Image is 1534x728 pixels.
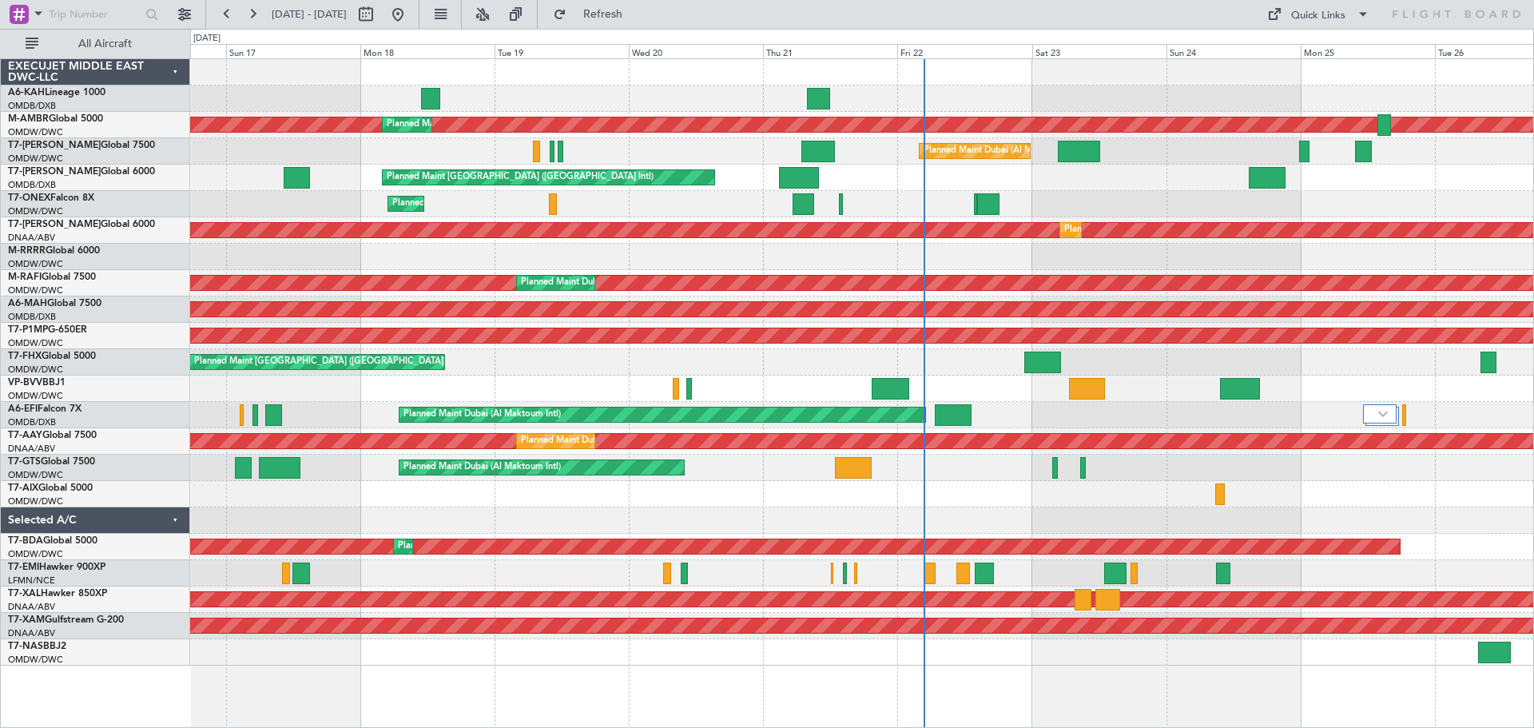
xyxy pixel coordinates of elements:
[8,483,38,493] span: T7-AIX
[194,350,519,374] div: Planned Maint [GEOGRAPHIC_DATA] ([GEOGRAPHIC_DATA][PERSON_NAME])
[8,299,101,308] a: A6-MAHGlobal 7500
[546,2,642,27] button: Refresh
[8,416,56,428] a: OMDB/DXB
[8,246,100,256] a: M-RRRRGlobal 6000
[8,364,63,376] a: OMDW/DWC
[763,44,897,58] div: Thu 21
[1166,44,1301,58] div: Sun 24
[42,38,169,50] span: All Aircraft
[8,404,81,414] a: A6-EFIFalcon 7X
[392,192,524,216] div: Planned Maint Geneva (Cointrin)
[1378,411,1388,417] img: arrow-gray.svg
[8,495,63,507] a: OMDW/DWC
[49,2,141,26] input: Trip Number
[8,575,55,587] a: LFMN/NCE
[8,284,63,296] a: OMDW/DWC
[8,469,63,481] a: OMDW/DWC
[8,141,155,150] a: T7-[PERSON_NAME]Global 7500
[629,44,763,58] div: Wed 20
[8,615,124,625] a: T7-XAMGulfstream G-200
[8,483,93,493] a: T7-AIXGlobal 5000
[521,429,678,453] div: Planned Maint Dubai (Al Maktoum Intl)
[8,246,46,256] span: M-RRRR
[8,311,56,323] a: OMDB/DXB
[8,536,43,546] span: T7-BDA
[387,113,544,137] div: Planned Maint Dubai (Al Maktoum Intl)
[8,589,41,599] span: T7-XAL
[8,258,63,270] a: OMDW/DWC
[495,44,629,58] div: Tue 19
[8,100,56,112] a: OMDB/DXB
[8,179,56,191] a: OMDB/DXB
[8,325,48,335] span: T7-P1MP
[8,431,97,440] a: T7-AAYGlobal 7500
[1259,2,1377,27] button: Quick Links
[8,167,155,177] a: T7-[PERSON_NAME]Global 6000
[8,325,87,335] a: T7-P1MPG-650ER
[8,654,63,666] a: OMDW/DWC
[8,220,155,229] a: T7-[PERSON_NAME]Global 6000
[226,44,360,58] div: Sun 17
[8,548,63,560] a: OMDW/DWC
[924,139,1081,163] div: Planned Maint Dubai (Al Maktoum Intl)
[8,443,55,455] a: DNAA/ABV
[193,32,221,46] div: [DATE]
[8,642,66,651] a: T7-NASBBJ2
[8,193,94,203] a: T7-ONEXFalcon 8X
[360,44,495,58] div: Mon 18
[8,114,49,124] span: M-AMBR
[8,88,45,97] span: A6-KAH
[8,615,45,625] span: T7-XAM
[398,535,555,559] div: Planned Maint Dubai (Al Maktoum Intl)
[8,457,41,467] span: T7-GTS
[8,232,55,244] a: DNAA/ABV
[570,9,637,20] span: Refresh
[8,589,107,599] a: T7-XALHawker 850XP
[8,114,103,124] a: M-AMBRGlobal 5000
[8,536,97,546] a: T7-BDAGlobal 5000
[8,352,42,361] span: T7-FHX
[272,7,347,22] span: [DATE] - [DATE]
[8,337,63,349] a: OMDW/DWC
[8,153,63,165] a: OMDW/DWC
[8,627,55,639] a: DNAA/ABV
[8,404,38,414] span: A6-EFI
[8,431,42,440] span: T7-AAY
[8,352,96,361] a: T7-FHXGlobal 5000
[8,88,105,97] a: A6-KAHLineage 1000
[8,299,47,308] span: A6-MAH
[8,642,43,651] span: T7-NAS
[8,193,50,203] span: T7-ONEX
[8,563,39,572] span: T7-EMI
[403,403,561,427] div: Planned Maint Dubai (Al Maktoum Intl)
[521,271,678,295] div: Planned Maint Dubai (Al Maktoum Intl)
[8,220,101,229] span: T7-[PERSON_NAME]
[1032,44,1166,58] div: Sat 23
[387,165,654,189] div: Planned Maint [GEOGRAPHIC_DATA] ([GEOGRAPHIC_DATA] Intl)
[8,390,63,402] a: OMDW/DWC
[8,563,105,572] a: T7-EMIHawker 900XP
[8,378,66,388] a: VP-BVVBBJ1
[8,167,101,177] span: T7-[PERSON_NAME]
[8,205,63,217] a: OMDW/DWC
[8,273,42,282] span: M-RAFI
[8,273,96,282] a: M-RAFIGlobal 7500
[403,455,561,479] div: Planned Maint Dubai (Al Maktoum Intl)
[1301,44,1435,58] div: Mon 25
[897,44,1031,58] div: Fri 22
[8,601,55,613] a: DNAA/ABV
[1064,218,1222,242] div: Planned Maint Dubai (Al Maktoum Intl)
[8,378,42,388] span: VP-BVV
[1291,8,1345,24] div: Quick Links
[8,126,63,138] a: OMDW/DWC
[8,457,95,467] a: T7-GTSGlobal 7500
[18,31,173,57] button: All Aircraft
[8,141,101,150] span: T7-[PERSON_NAME]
